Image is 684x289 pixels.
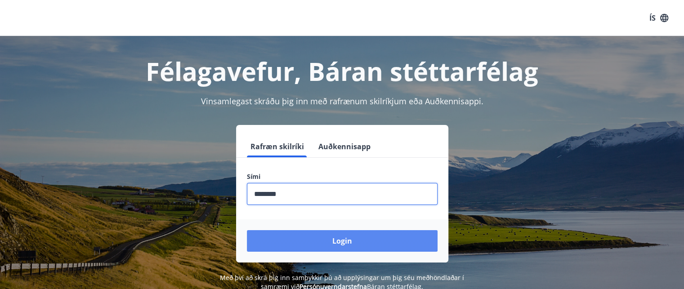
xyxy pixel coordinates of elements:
[201,96,483,107] span: Vinsamlegast skráðu þig inn með rafrænum skilríkjum eða Auðkennisappi.
[644,10,673,26] button: ÍS
[247,172,438,181] label: Sími
[247,136,308,157] button: Rafræn skilríki
[29,54,655,88] h1: Félagavefur, Báran stéttarfélag
[247,230,438,252] button: Login
[315,136,374,157] button: Auðkennisapp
